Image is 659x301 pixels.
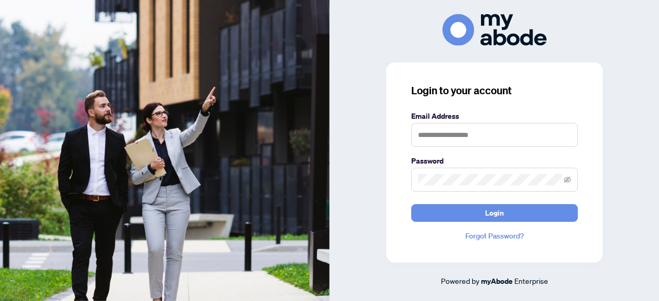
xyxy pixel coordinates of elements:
button: Login [411,204,578,222]
a: myAbode [481,275,513,287]
label: Email Address [411,110,578,122]
span: Enterprise [514,276,548,285]
span: Login [485,205,504,221]
img: ma-logo [442,14,547,46]
label: Password [411,155,578,167]
h3: Login to your account [411,83,578,98]
span: eye-invisible [564,176,571,183]
span: Powered by [441,276,479,285]
a: Forgot Password? [411,230,578,242]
